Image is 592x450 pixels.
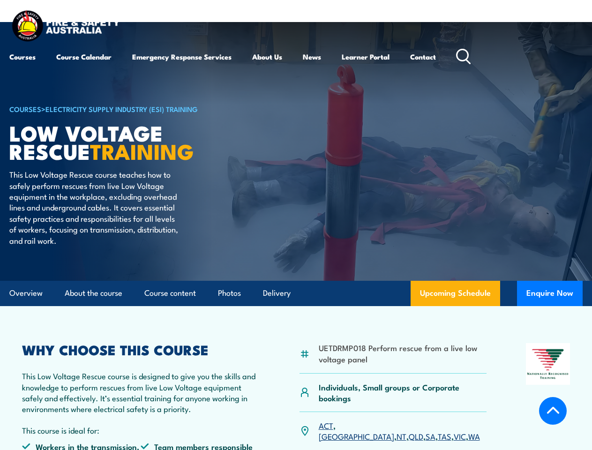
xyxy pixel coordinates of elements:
a: Learner Portal [342,45,390,68]
a: SA [426,430,435,442]
p: This Low Voltage Rescue course is designed to give you the skills and knowledge to perform rescue... [22,370,260,414]
li: UETDRMP018 Perform rescue from a live low voltage panel [319,342,487,364]
a: COURSES [9,104,41,114]
a: QLD [409,430,423,442]
h1: Low Voltage Rescue [9,123,241,160]
a: About Us [252,45,282,68]
h2: WHY CHOOSE THIS COURSE [22,343,260,355]
p: This course is ideal for: [22,425,260,435]
a: Course Calendar [56,45,112,68]
a: Courses [9,45,36,68]
img: Nationally Recognised Training logo. [526,343,570,385]
a: TAS [438,430,451,442]
a: Upcoming Schedule [411,281,500,306]
a: Emergency Response Services [132,45,232,68]
h6: > [9,103,241,114]
a: ACT [319,420,333,431]
strong: TRAINING [90,135,194,167]
a: Photos [218,281,241,306]
p: This Low Voltage Rescue course teaches how to safely perform rescues from live Low Voltage equipm... [9,169,180,246]
button: Enquire Now [517,281,583,306]
a: WA [468,430,480,442]
a: VIC [454,430,466,442]
a: Electricity Supply Industry (ESI) Training [45,104,198,114]
p: , , , , , , , [319,420,487,442]
a: Overview [9,281,43,306]
a: NT [397,430,406,442]
a: News [303,45,321,68]
a: [GEOGRAPHIC_DATA] [319,430,394,442]
a: Delivery [263,281,291,306]
a: Course content [144,281,196,306]
a: About the course [65,281,122,306]
p: Individuals, Small groups or Corporate bookings [319,382,487,404]
a: Contact [410,45,436,68]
